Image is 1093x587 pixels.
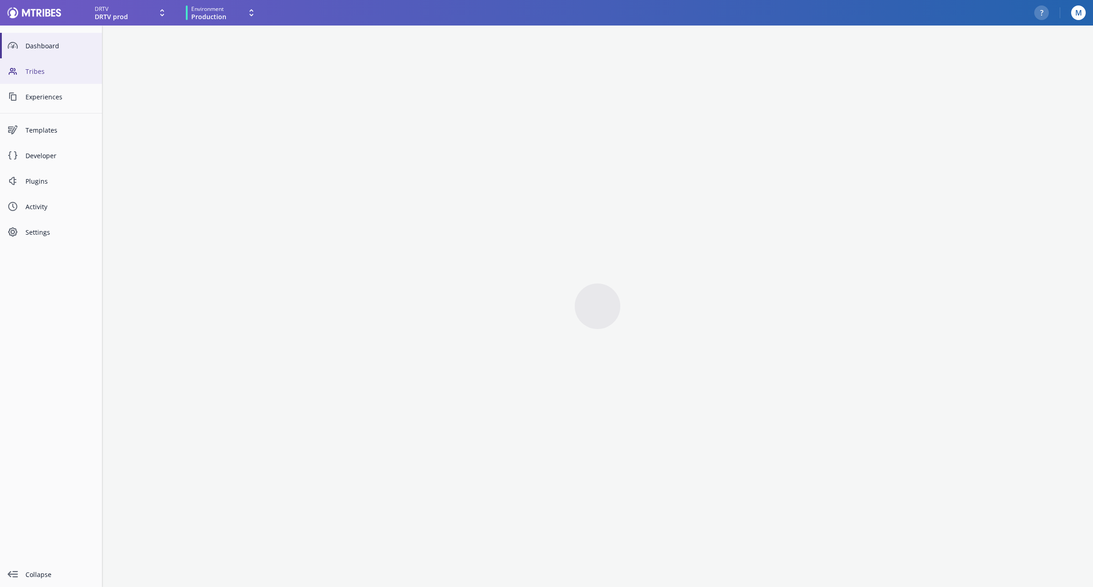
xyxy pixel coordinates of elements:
button: DRTVDRTV prod [95,5,168,21]
svg: Time Symbol [7,201,18,212]
span: DRTV [95,5,108,13]
svg: Plugin Symbol [7,175,18,186]
svg: Experiences Symbol [7,124,18,135]
span: Plugins [26,176,95,186]
span: Experiences [26,92,95,102]
svg: Expand drop down icon [157,7,168,18]
span: DRTV prod [95,13,128,21]
svg: Dashboard Symbol [7,40,18,51]
span: Tribes [26,67,95,76]
span: Collapse [26,570,95,579]
span: Activity [26,202,95,211]
span: Developer [26,151,95,160]
span: Environment [191,5,224,13]
svg: People Symbol [7,66,18,77]
svg: Expand drop down icon [246,7,257,18]
span: Settings [26,227,95,237]
svg: Cog Symbol [7,227,18,237]
button: EnvironmentProduction [186,5,260,21]
span: Dashboard [26,41,95,51]
button: M [1071,5,1086,20]
svg: Code Snippet Symbol [7,150,18,161]
svg: collapse [7,569,18,580]
span: Templates [26,125,95,135]
span: Production [191,13,226,21]
button: ? [1034,5,1049,20]
svg: Content Symbol [7,91,18,102]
